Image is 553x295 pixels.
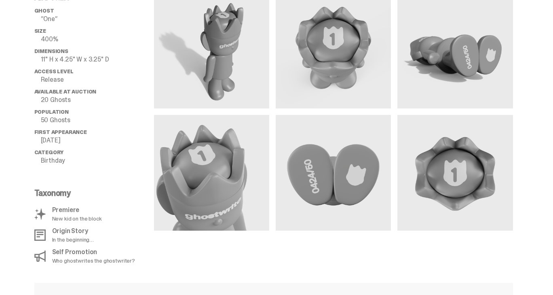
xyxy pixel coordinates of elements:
[154,115,269,230] img: media gallery image
[34,149,64,156] span: Category
[41,137,154,144] p: [DATE]
[397,115,513,230] img: media gallery image
[34,68,74,75] span: Access Level
[34,108,69,115] span: Population
[34,129,87,136] span: First Appearance
[41,76,154,83] p: Release
[41,97,154,103] p: 20 Ghosts
[52,207,102,213] p: Premiere
[52,237,94,242] p: In the beginning…
[34,7,54,14] span: ghost
[52,258,135,263] p: Who ghostwrites the ghostwriter?
[276,115,391,230] img: media gallery image
[52,249,135,255] p: Self Promotion
[41,117,154,123] p: 50 Ghosts
[41,36,154,42] p: 400%
[34,189,149,197] p: Taxonomy
[52,228,94,234] p: Origin Story
[41,157,154,164] p: Birthday
[41,16,154,22] p: “One”
[34,88,97,95] span: Available at Auction
[34,28,46,34] span: Size
[52,216,102,221] p: New kid on the block
[34,48,68,55] span: Dimensions
[41,56,154,63] p: 11" H x 4.25" W x 3.25" D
